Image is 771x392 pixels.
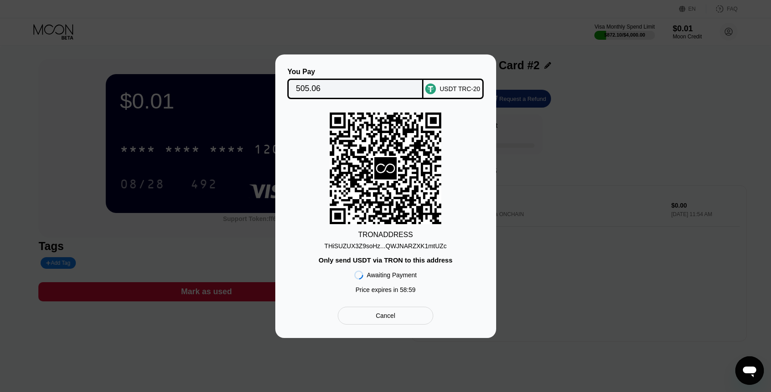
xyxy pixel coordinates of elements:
[324,239,447,250] div: THiSUZUX3Z9soHz...QWJNARZXK1mtUZc
[439,85,480,92] div: USDT TRC-20
[356,286,416,293] div: Price expires in
[324,242,447,250] div: THiSUZUX3Z9soHz...QWJNARZXK1mtUZc
[287,68,423,76] div: You Pay
[358,231,413,239] div: TRON ADDRESS
[338,307,433,325] div: Cancel
[319,256,452,264] div: Only send USDT via TRON to this address
[400,286,415,293] span: 58 : 59
[376,312,395,320] div: Cancel
[289,68,483,99] div: You PayUSDT TRC-20
[367,271,417,279] div: Awaiting Payment
[735,356,764,385] iframe: Schaltfläche zum Öffnen des Messaging-Fensters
